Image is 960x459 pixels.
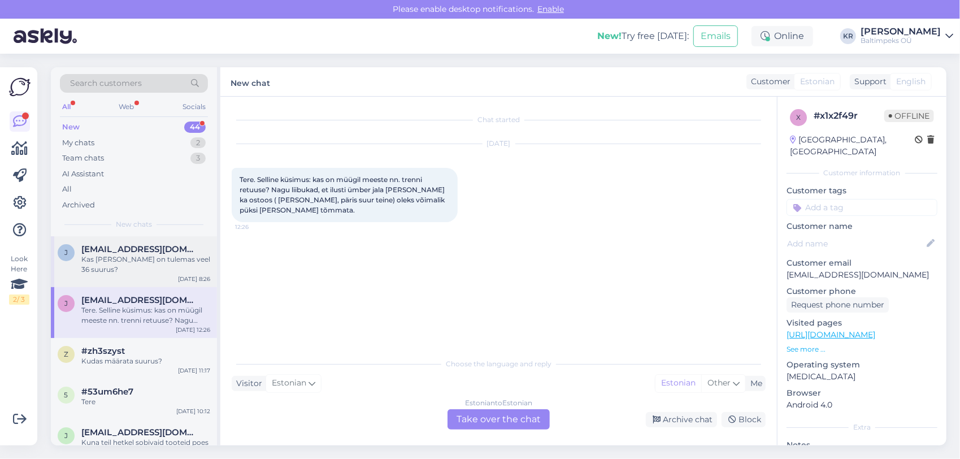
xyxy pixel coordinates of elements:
[116,219,152,229] span: New chats
[787,168,937,178] div: Customer information
[707,378,731,388] span: Other
[796,113,801,122] span: x
[240,175,446,214] span: Tere. Selline küsimus: kas on müügil meeste nn. trenni retuuse? Nagu liibukad, et ilusti ümber ja...
[850,76,887,88] div: Support
[646,412,717,427] div: Archive chat
[272,377,306,389] span: Estonian
[787,344,937,354] p: See more ...
[184,122,206,133] div: 44
[9,295,29,305] div: 2 / 3
[787,257,937,269] p: Customer email
[790,134,915,158] div: [GEOGRAPHIC_DATA], [GEOGRAPHIC_DATA]
[787,399,937,411] p: Android 4.0
[81,346,125,356] span: #zh3szyst
[81,254,210,275] div: Kas [PERSON_NAME] on tulemas veel 36 suurus?
[64,350,68,358] span: z
[64,248,68,257] span: j
[787,220,937,232] p: Customer name
[465,398,532,408] div: Estonian to Estonian
[9,254,29,305] div: Look Here
[787,199,937,216] input: Add a tag
[752,26,813,46] div: Online
[81,427,199,438] span: johannamartin.j@gmail.com
[800,76,835,88] span: Estonian
[62,153,104,164] div: Team chats
[896,76,926,88] span: English
[787,297,889,313] div: Request phone number
[787,439,937,451] p: Notes
[746,378,762,389] div: Me
[787,269,937,281] p: [EMAIL_ADDRESS][DOMAIN_NAME]
[787,371,937,383] p: [MEDICAL_DATA]
[787,422,937,432] div: Extra
[190,153,206,164] div: 3
[534,4,567,14] span: Enable
[62,200,95,211] div: Archived
[64,431,68,440] span: j
[448,409,550,430] div: Take over the chat
[232,115,766,125] div: Chat started
[787,185,937,197] p: Customer tags
[81,295,199,305] span: juulika.laanaru@mail.ee
[235,223,277,231] span: 12:26
[597,29,689,43] div: Try free [DATE]:
[597,31,622,41] b: New!
[81,244,199,254] span: janamottus@gmail.com
[840,28,856,44] div: KR
[62,184,72,195] div: All
[861,27,953,45] a: [PERSON_NAME]Baltimpeks OÜ
[814,109,884,123] div: # x1x2f49r
[655,375,701,392] div: Estonian
[117,99,137,114] div: Web
[81,397,210,407] div: Tere
[64,299,68,308] span: j
[81,387,133,397] span: #53um6he7
[693,25,738,47] button: Emails
[178,366,210,375] div: [DATE] 11:17
[884,110,934,122] span: Offline
[70,77,142,89] span: Search customers
[787,359,937,371] p: Operating system
[787,317,937,329] p: Visited pages
[746,76,790,88] div: Customer
[787,387,937,399] p: Browser
[232,378,262,389] div: Visitor
[176,326,210,334] div: [DATE] 12:26
[81,305,210,326] div: Tere. Selline küsimus: kas on müügil meeste nn. trenni retuuse? Nagu liibukad, et ilusti ümber ja...
[60,99,73,114] div: All
[81,438,210,458] div: Kuna teil hetkel sobivaid tooteid poes proovimiseks ei ole, kas on võimalik tellida koju erinevad...
[176,407,210,415] div: [DATE] 10:12
[81,356,210,366] div: Kudas määrata suurus?
[62,122,80,133] div: New
[64,391,68,399] span: 5
[722,412,766,427] div: Block
[787,237,924,250] input: Add name
[231,74,270,89] label: New chat
[62,168,104,180] div: AI Assistant
[178,275,210,283] div: [DATE] 8:26
[190,137,206,149] div: 2
[861,27,941,36] div: [PERSON_NAME]
[861,36,941,45] div: Baltimpeks OÜ
[787,330,875,340] a: [URL][DOMAIN_NAME]
[232,359,766,369] div: Choose the language and reply
[62,137,94,149] div: My chats
[180,99,208,114] div: Socials
[9,76,31,98] img: Askly Logo
[232,138,766,149] div: [DATE]
[787,285,937,297] p: Customer phone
